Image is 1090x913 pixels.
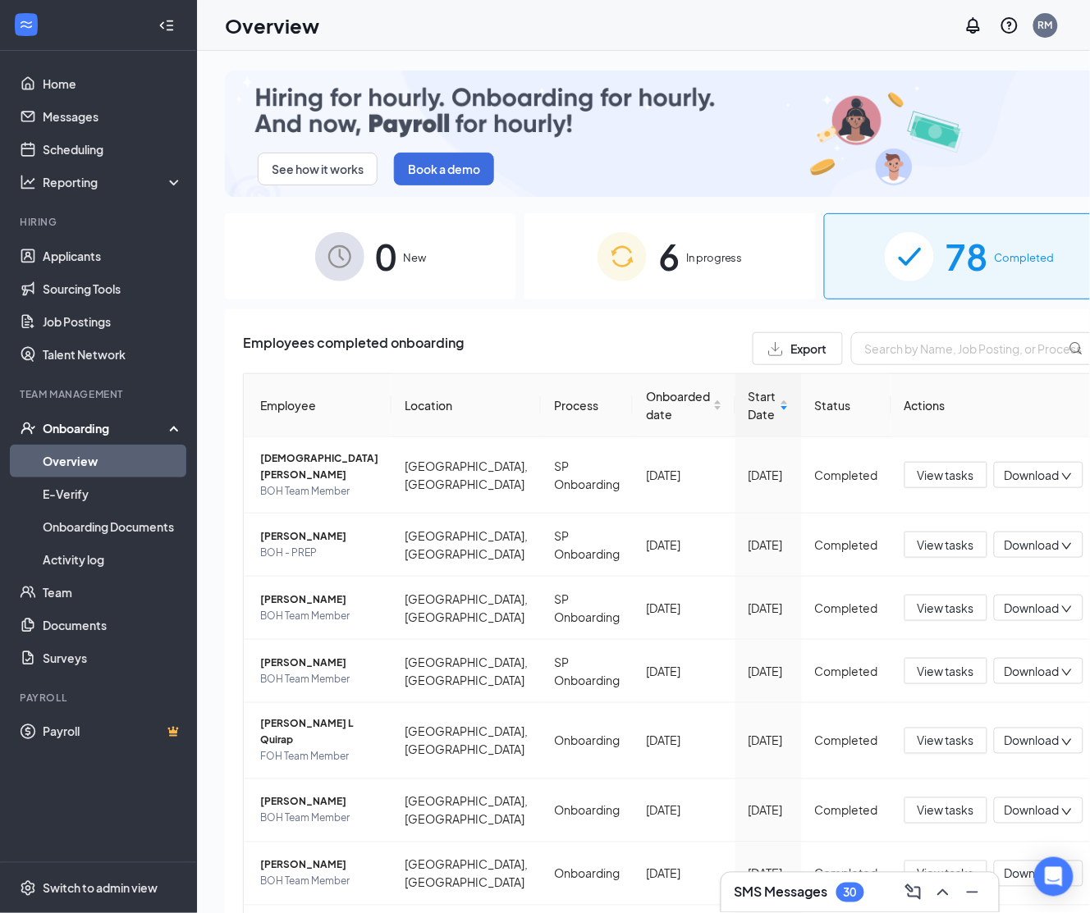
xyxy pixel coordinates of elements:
[1061,604,1073,615] span: down
[43,880,158,897] div: Switch to admin view
[749,387,776,423] span: Start Date
[905,658,987,684] button: View tasks
[244,374,392,437] th: Employee
[243,332,464,365] span: Employees completed onboarding
[258,153,378,185] button: See how it works
[815,466,878,484] div: Completed
[260,749,378,765] span: FOH Team Member
[905,532,987,558] button: View tasks
[918,662,974,680] span: View tasks
[43,305,183,338] a: Job Postings
[930,879,956,906] button: ChevronUp
[541,842,633,906] td: Onboarding
[260,483,378,500] span: BOH Team Member
[392,779,541,842] td: [GEOGRAPHIC_DATA], [GEOGRAPHIC_DATA]
[394,153,494,185] button: Book a demo
[43,477,183,510] a: E-Verify
[749,865,789,883] div: [DATE]
[1061,471,1073,482] span: down
[260,671,378,687] span: BOH Team Member
[791,343,827,354] span: Export
[541,779,633,842] td: Onboarding
[541,374,633,437] th: Process
[815,732,878,750] div: Completed
[735,883,828,902] h3: SMS Messages
[815,536,878,554] div: Completed
[43,715,183,748] a: PayrollCrown
[541,640,633,703] td: SP Onboarding
[1005,467,1060,484] span: Download
[646,801,722,819] div: [DATE]
[20,420,36,436] svg: UserCheck
[43,240,183,272] a: Applicants
[260,874,378,890] span: BOH Team Member
[918,732,974,750] span: View tasks
[918,801,974,819] span: View tasks
[225,11,319,39] h1: Overview
[1061,806,1073,818] span: down
[392,577,541,640] td: [GEOGRAPHIC_DATA], [GEOGRAPHIC_DATA]
[541,437,633,514] td: SP Onboarding
[1005,536,1060,554] span: Download
[900,879,927,906] button: ComposeMessage
[43,133,183,166] a: Scheduling
[815,599,878,617] div: Completed
[392,437,541,514] td: [GEOGRAPHIC_DATA], [GEOGRAPHIC_DATA]
[749,599,789,617] div: [DATE]
[646,599,722,617] div: [DATE]
[392,374,541,437] th: Location
[376,228,397,285] span: 0
[1005,802,1060,819] span: Download
[260,450,378,483] span: [DEMOGRAPHIC_DATA][PERSON_NAME]
[43,174,184,190] div: Reporting
[633,374,735,437] th: Onboarded date
[43,510,183,543] a: Onboarding Documents
[905,861,987,887] button: View tasks
[749,536,789,554] div: [DATE]
[1061,541,1073,552] span: down
[1061,667,1073,678] span: down
[646,466,722,484] div: [DATE]
[541,577,633,640] td: SP Onboarding
[815,662,878,680] div: Completed
[404,249,427,266] span: New
[646,536,722,554] div: [DATE]
[1005,865,1060,883] span: Download
[43,100,183,133] a: Messages
[918,599,974,617] span: View tasks
[20,691,180,705] div: Payroll
[905,797,987,824] button: View tasks
[260,794,378,810] span: [PERSON_NAME]
[43,576,183,609] a: Team
[646,732,722,750] div: [DATE]
[20,387,180,401] div: Team Management
[260,716,378,749] span: [PERSON_NAME] L Quirap
[158,17,175,34] svg: Collapse
[815,865,878,883] div: Completed
[658,228,680,285] span: 6
[749,732,789,750] div: [DATE]
[260,591,378,608] span: [PERSON_NAME]
[392,842,541,906] td: [GEOGRAPHIC_DATA], [GEOGRAPHIC_DATA]
[43,67,183,100] a: Home
[904,883,923,902] svg: ComposeMessage
[802,374,891,437] th: Status
[963,883,982,902] svg: Minimize
[905,595,987,621] button: View tasks
[946,228,988,285] span: 78
[749,801,789,819] div: [DATE]
[646,662,722,680] div: [DATE]
[1000,16,1019,35] svg: QuestionInfo
[43,272,183,305] a: Sourcing Tools
[646,865,722,883] div: [DATE]
[392,703,541,779] td: [GEOGRAPHIC_DATA], [GEOGRAPHIC_DATA]
[1061,737,1073,748] span: down
[43,543,183,576] a: Activity log
[749,662,789,680] div: [DATE]
[686,249,743,266] span: In progress
[43,641,183,674] a: Surveys
[749,466,789,484] div: [DATE]
[260,810,378,827] span: BOH Team Member
[1005,600,1060,617] span: Download
[964,16,983,35] svg: Notifications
